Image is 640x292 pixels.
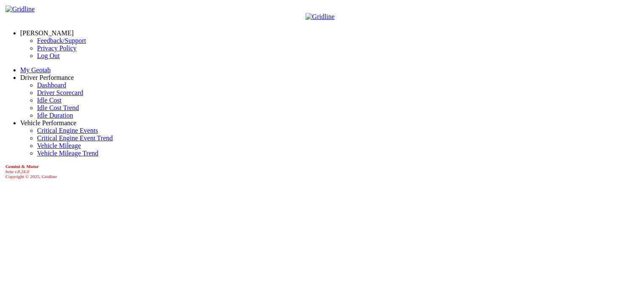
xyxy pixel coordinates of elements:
[37,82,66,89] a: Dashboard
[305,13,335,21] img: Gridline
[20,29,74,37] a: [PERSON_NAME]
[37,150,98,157] a: Vehicle Mileage Trend
[37,89,83,96] a: Driver Scorecard
[5,5,35,13] img: Gridline
[37,52,60,59] a: Log Out
[37,45,77,52] a: Privacy Policy
[37,142,81,149] a: Vehicle Mileage
[5,169,29,174] i: beta v.8.24.0
[37,104,79,111] a: Idle Cost Trend
[5,164,39,169] b: Gemini & Motor
[37,37,86,44] a: Feedback/Support
[20,119,77,126] a: Vehicle Performance
[20,74,74,81] a: Driver Performance
[37,127,98,134] a: Critical Engine Events
[37,97,61,104] a: Idle Cost
[20,66,50,74] a: My Geotab
[5,164,637,179] div: Copyright © 2025, Gridline
[37,112,73,119] a: Idle Duration
[37,134,113,142] a: Critical Engine Event Trend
